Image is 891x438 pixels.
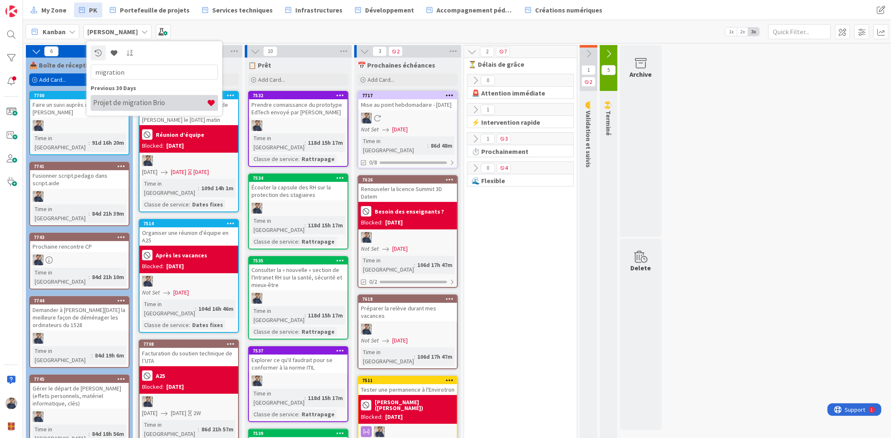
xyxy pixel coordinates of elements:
span: : [414,352,415,361]
div: 7514 [140,220,238,227]
img: MW [374,426,385,437]
span: Add Card... [258,76,285,83]
div: 7741 [30,163,129,170]
div: Time in [GEOGRAPHIC_DATA] [142,179,198,197]
div: Renouveler la licence Summit 3D Datem [358,184,457,202]
div: 7532Prendre connaissance du prototype EdTech envoyé par [PERSON_NAME] [249,92,348,118]
div: MW [249,203,348,214]
i: Not Set [142,289,160,296]
div: 7744Demander à [PERSON_NAME][DATE] la meilleure façon de déménager les ordinateurs du 1528 [30,297,129,330]
div: Explorer ce qu'il faudrait pour se conformer à la norme ITIL [249,355,348,373]
b: Besoin des enseignants ? [375,209,444,214]
div: 84d 21h 10m [90,272,126,282]
img: MW [361,324,372,335]
div: 7618 [362,296,457,302]
span: Développement [365,5,414,15]
img: MW [33,120,43,131]
div: 118d 15h 17m [306,311,345,320]
span: [DATE] [171,168,186,176]
b: A25 [156,373,165,379]
div: Mise au point hebdomadaire - [DATE] [358,99,457,110]
div: MW [249,120,348,131]
span: Accompagnement pédagogique [437,5,513,15]
div: 7741Fusionner script.pedago dans script.aide [30,163,129,189]
div: 7717 [362,93,457,98]
div: Rattrapage [300,154,337,164]
div: Préparer la relève durant mes vacances [358,303,457,321]
div: 1 [43,3,46,10]
div: Blocked: [361,218,383,227]
span: Support [18,1,38,11]
span: [DATE] [392,244,408,253]
div: Dates fixes [190,200,225,209]
span: : [198,184,199,193]
div: [DATE] [166,141,184,150]
span: : [298,237,300,246]
div: MW [358,324,457,335]
span: Créations numériques [535,5,602,15]
div: MW [30,254,129,265]
span: 2x [737,28,748,36]
div: Time in [GEOGRAPHIC_DATA] [142,300,195,318]
span: 📥 Boîte de réception [29,61,95,69]
span: : [427,141,429,150]
div: 7618 [358,295,457,303]
div: 7511 [362,378,457,383]
img: MW [33,333,43,344]
div: Classe de service [251,410,298,419]
div: 7743 [30,234,129,241]
span: : [305,311,306,320]
span: 📋 Prêt [248,61,271,69]
a: Infrastructures [280,3,348,18]
div: MW [30,191,129,202]
span: Add Card... [39,76,66,83]
div: Previous 30 Days [91,83,218,92]
span: : [91,351,93,360]
div: 7700 [30,92,129,99]
div: 7539 [249,430,348,437]
div: MW [30,411,129,422]
img: MW [251,293,262,304]
div: 86d 21h 57m [199,425,236,434]
div: 84d 19h 6m [93,351,126,360]
a: Services techniques [197,3,278,18]
img: MW [142,155,153,166]
div: Blocked: [361,413,383,421]
div: 7537Explorer ce qu'il faudrait pour se conformer à la norme ITIL [249,347,348,373]
img: avatar [5,421,17,433]
div: 104d 16h 46m [196,304,236,313]
div: 7534 [253,175,348,181]
span: Services techniques [212,5,273,15]
div: 118d 15h 17m [306,138,345,147]
span: 1 [481,134,495,144]
div: 7532 [253,93,348,98]
div: 7708 [143,341,238,347]
div: [DATE] [193,168,209,176]
span: : [305,221,306,230]
div: Rattrapage [300,237,337,246]
span: : [89,272,90,282]
div: Dates fixes [190,320,225,330]
span: ⚡️ Intervention rapide [472,118,563,126]
div: Time in [GEOGRAPHIC_DATA] [33,133,89,152]
div: [DATE] [385,413,403,421]
div: Rattrapage [300,410,337,419]
div: 7717Mise au point hebdomadaire - [DATE] [358,92,457,110]
img: MW [33,191,43,202]
a: Portefeuille de projets [105,3,195,18]
span: : [298,327,300,336]
div: 7535 [253,258,348,264]
span: : [198,425,199,434]
div: 7626 [362,177,457,183]
span: 4 [497,163,511,173]
i: Not Set [361,337,379,344]
div: 7534Écouter la capsule des RH sur la protection des stagiaires [249,174,348,200]
div: Time in [GEOGRAPHIC_DATA] [33,268,89,286]
div: 7626Renouveler la licence Summit 3D Datem [358,176,457,202]
span: 3 [497,134,511,144]
div: Time in [GEOGRAPHIC_DATA] [361,347,414,366]
span: [DATE] [392,125,408,134]
img: Visit kanbanzone.com [5,5,17,17]
span: 1 [581,65,596,75]
span: 🚨 Attention immédiate [472,89,563,97]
